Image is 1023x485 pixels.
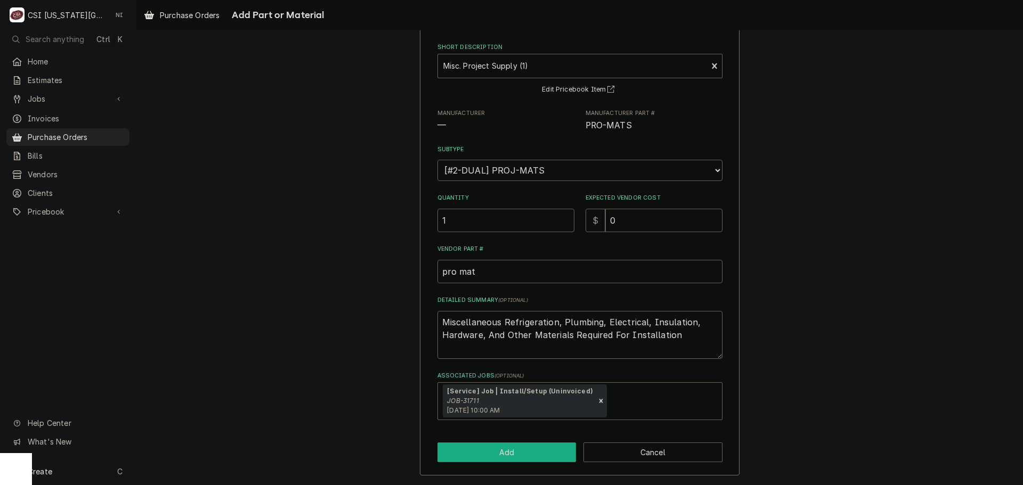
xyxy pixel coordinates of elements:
span: Manufacturer [437,109,574,118]
div: Subtype [437,145,722,181]
a: Invoices [6,110,129,127]
label: Detailed Summary [437,296,722,305]
a: Go to Jobs [6,90,129,108]
div: Vendor Part # [437,245,722,283]
strong: [Service] Job | Install/Setup (Uninvoiced) [447,387,593,395]
label: Subtype [437,145,722,154]
div: Button Group [437,442,722,462]
a: Purchase Orders [6,128,129,146]
label: Expected Vendor Cost [586,194,722,202]
a: Go to Pricebook [6,203,129,220]
span: Bills [28,150,124,161]
span: What's New [28,436,123,447]
span: Manufacturer Part # [586,119,722,132]
div: Manufacturer [437,109,574,132]
div: Line Item Create/Update Form [437,7,722,420]
div: Detailed Summary [437,296,722,358]
button: Add [437,442,577,462]
span: Help Center [28,417,123,429]
button: Cancel [583,442,722,462]
span: Purchase Orders [28,131,124,143]
a: Purchase Orders [140,6,224,24]
div: Short Description [437,43,722,96]
a: Clients [6,184,129,202]
a: Vendors [6,166,129,183]
span: Invoices [28,113,124,124]
div: CSI Kansas City's Avatar [10,7,25,22]
button: Search anythingCtrlK [6,30,129,48]
a: Home [6,53,129,70]
div: $ [586,209,605,232]
a: Go to What's New [6,433,129,450]
div: Nate Ingram's Avatar [112,7,127,22]
div: Manufacturer Part # [586,109,722,132]
span: ( optional ) [498,297,528,303]
div: Associated Jobs [437,372,722,420]
span: Estimates [28,75,124,86]
span: PRO-MATS [586,120,632,130]
div: NI [112,7,127,22]
label: Associated Jobs [437,372,722,380]
a: Estimates [6,71,129,89]
div: Expected Vendor Cost [586,194,722,232]
button: Edit Pricebook Item [540,83,619,96]
div: Quantity [437,194,574,232]
span: Create [28,467,52,476]
span: ( optional ) [494,373,524,379]
span: Search anything [26,34,84,45]
textarea: Miscellaneous Refrigeration, Plumbing, Electrical, Insulation, Hardware, And Other Materials Requ... [437,311,722,359]
span: — [437,120,446,130]
span: Manufacturer Part # [586,109,722,118]
span: Purchase Orders [160,10,220,21]
a: Bills [6,147,129,165]
label: Short Description [437,43,722,52]
div: CSI [US_STATE][GEOGRAPHIC_DATA] [28,10,106,21]
span: Ctrl [96,34,110,45]
span: Manufacturer [437,119,574,132]
span: Jobs [28,93,108,104]
a: Go to Help Center [6,414,129,432]
label: Vendor Part # [437,245,722,253]
div: Remove [object Object] [595,384,607,417]
em: JOB-31711 [447,397,478,405]
div: Button Group Row [437,442,722,462]
span: Pricebook [28,206,108,217]
span: Add Part or Material [229,8,324,22]
span: Home [28,56,124,67]
span: K [118,34,123,45]
span: Vendors [28,169,124,180]
div: C [10,7,25,22]
span: [DATE] 10:00 AM [447,406,500,414]
label: Quantity [437,194,574,202]
span: Clients [28,187,124,199]
span: C [117,466,123,477]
